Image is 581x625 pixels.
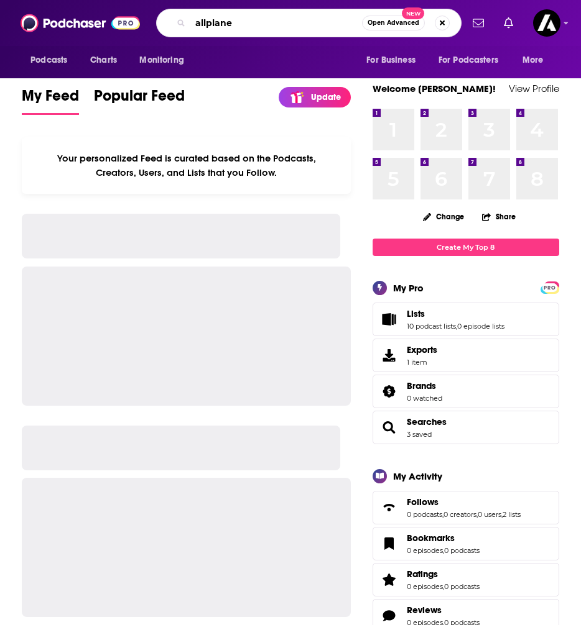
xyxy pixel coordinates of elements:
[407,582,443,591] a: 0 episodes
[373,339,559,372] a: Exports
[377,607,402,624] a: Reviews
[509,83,559,94] a: View Profile
[499,12,518,34] a: Show notifications dropdown
[22,137,351,194] div: Your personalized Feed is curated based on the Podcasts, Creators, Users, and Lists that you Follow.
[407,568,480,580] a: Ratings
[377,383,402,400] a: Brands
[407,532,480,544] a: Bookmarks
[30,52,67,69] span: Podcasts
[533,9,560,37] span: Logged in as AxicomUK
[481,204,516,229] button: Share
[542,283,557,293] span: PRO
[501,510,503,519] span: ,
[407,380,436,391] span: Brands
[22,48,83,72] button: open menu
[444,546,480,555] a: 0 podcasts
[407,430,432,439] a: 3 saved
[90,52,117,69] span: Charts
[407,380,442,391] a: Brands
[21,11,140,35] img: Podchaser - Follow, Share and Rate Podcasts
[407,546,443,555] a: 0 episodes
[368,20,419,26] span: Open Advanced
[503,510,521,519] a: 2 lists
[402,7,424,19] span: New
[476,510,478,519] span: ,
[139,52,184,69] span: Monitoring
[407,496,439,508] span: Follows
[311,92,341,103] p: Update
[407,308,425,319] span: Lists
[373,491,559,524] span: Follows
[407,344,437,355] span: Exports
[416,209,472,224] button: Change
[377,535,402,552] a: Bookmarks
[407,532,455,544] span: Bookmarks
[131,48,200,72] button: open menu
[407,496,521,508] a: Follows
[407,308,504,319] a: Lists
[407,416,447,427] a: Searches
[393,470,442,482] div: My Activity
[393,282,424,294] div: My Pro
[279,87,351,107] a: Update
[443,546,444,555] span: ,
[373,411,559,444] span: Searches
[514,48,559,72] button: open menu
[377,419,402,436] a: Searches
[407,510,442,519] a: 0 podcasts
[456,322,457,331] span: ,
[362,16,425,30] button: Open AdvancedNew
[373,527,559,560] span: Bookmarks
[366,52,416,69] span: For Business
[377,571,402,588] a: Ratings
[533,9,560,37] img: User Profile
[22,86,79,115] a: My Feed
[444,510,476,519] a: 0 creators
[377,347,402,364] span: Exports
[407,568,438,580] span: Ratings
[457,322,504,331] a: 0 episode lists
[377,499,402,516] a: Follows
[542,282,557,291] a: PRO
[94,86,185,112] span: Popular Feed
[373,375,559,408] span: Brands
[156,9,462,37] div: Search podcasts, credits, & more...
[533,9,560,37] button: Show profile menu
[373,239,559,255] a: Create My Top 8
[407,604,480,616] a: Reviews
[190,13,362,33] input: Search podcasts, credits, & more...
[358,48,431,72] button: open menu
[373,303,559,336] span: Lists
[373,83,496,94] a: Welcome [PERSON_NAME]!
[430,48,516,72] button: open menu
[439,52,498,69] span: For Podcasters
[377,311,402,328] a: Lists
[22,86,79,112] span: My Feed
[478,510,501,519] a: 0 users
[443,582,444,591] span: ,
[407,358,437,367] span: 1 item
[442,510,444,519] span: ,
[94,86,185,115] a: Popular Feed
[82,48,124,72] a: Charts
[523,52,544,69] span: More
[468,12,489,34] a: Show notifications dropdown
[407,322,456,331] a: 10 podcast lists
[373,563,559,596] span: Ratings
[444,582,480,591] a: 0 podcasts
[407,394,442,403] a: 0 watched
[407,604,442,616] span: Reviews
